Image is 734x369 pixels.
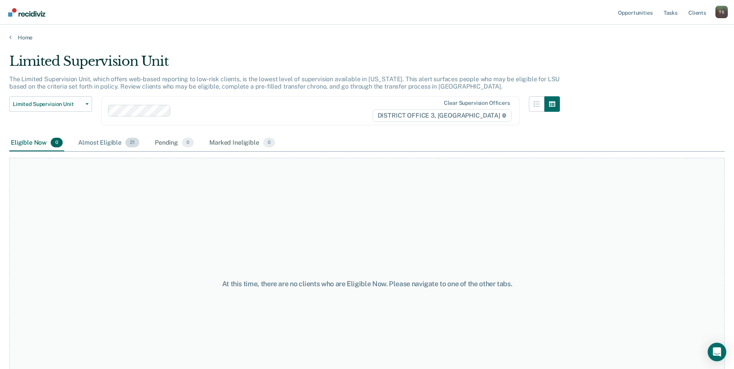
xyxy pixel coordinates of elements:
span: DISTRICT OFFICE 3, [GEOGRAPHIC_DATA] [373,109,512,122]
span: 0 [51,138,63,148]
div: T S [715,6,728,18]
div: Marked Ineligible0 [208,135,277,152]
span: 0 [182,138,194,148]
span: Limited Supervision Unit [13,101,82,108]
span: 0 [263,138,275,148]
div: Eligible Now0 [9,135,64,152]
button: Limited Supervision Unit [9,96,92,112]
div: Limited Supervision Unit [9,53,560,75]
p: The Limited Supervision Unit, which offers web-based reporting to low-risk clients, is the lowest... [9,75,559,90]
div: At this time, there are no clients who are Eligible Now. Please navigate to one of the other tabs. [188,280,546,288]
div: Open Intercom Messenger [708,343,726,361]
button: Profile dropdown button [715,6,728,18]
a: Home [9,34,725,41]
div: Pending0 [153,135,195,152]
div: Clear supervision officers [444,100,510,106]
img: Recidiviz [8,8,45,17]
div: Almost Eligible21 [77,135,141,152]
span: 21 [125,138,139,148]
